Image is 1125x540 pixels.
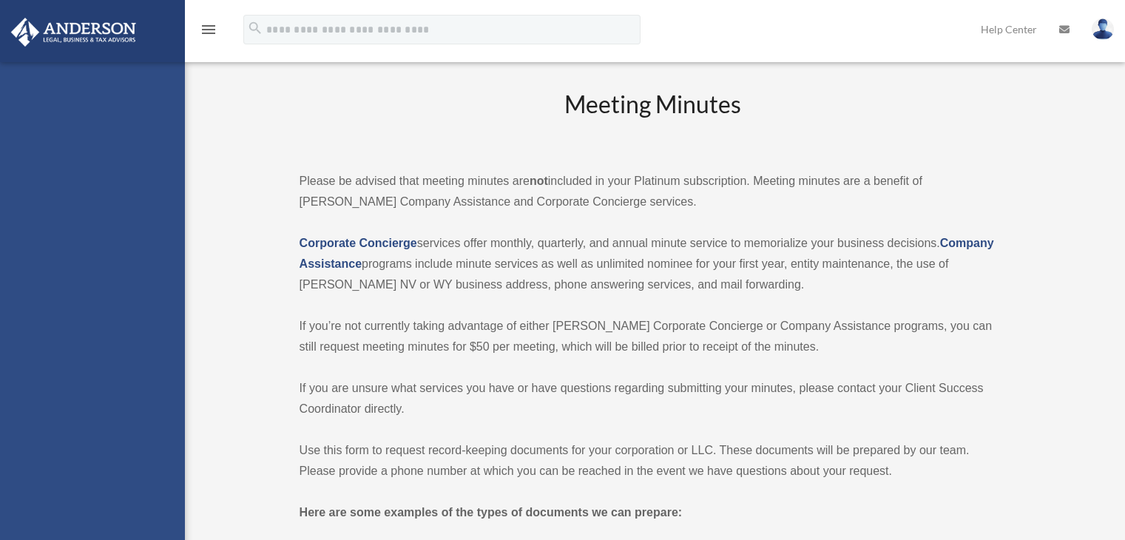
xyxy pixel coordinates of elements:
i: search [247,20,263,36]
img: Anderson Advisors Platinum Portal [7,18,141,47]
i: menu [200,21,217,38]
p: Use this form to request record-keeping documents for your corporation or LLC. These documents wi... [300,440,1007,482]
a: Corporate Concierge [300,237,417,249]
strong: Here are some examples of the types of documents we can prepare: [300,506,683,519]
p: If you’re not currently taking advantage of either [PERSON_NAME] Corporate Concierge or Company A... [300,316,1007,357]
strong: not [530,175,548,187]
a: Company Assistance [300,237,994,270]
img: User Pic [1092,18,1114,40]
h2: Meeting Minutes [300,88,1007,149]
p: services offer monthly, quarterly, and annual minute service to memorialize your business decisio... [300,233,1007,295]
a: menu [200,26,217,38]
p: If you are unsure what services you have or have questions regarding submitting your minutes, ple... [300,378,1007,419]
p: Please be advised that meeting minutes are included in your Platinum subscription. Meeting minute... [300,171,1007,212]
